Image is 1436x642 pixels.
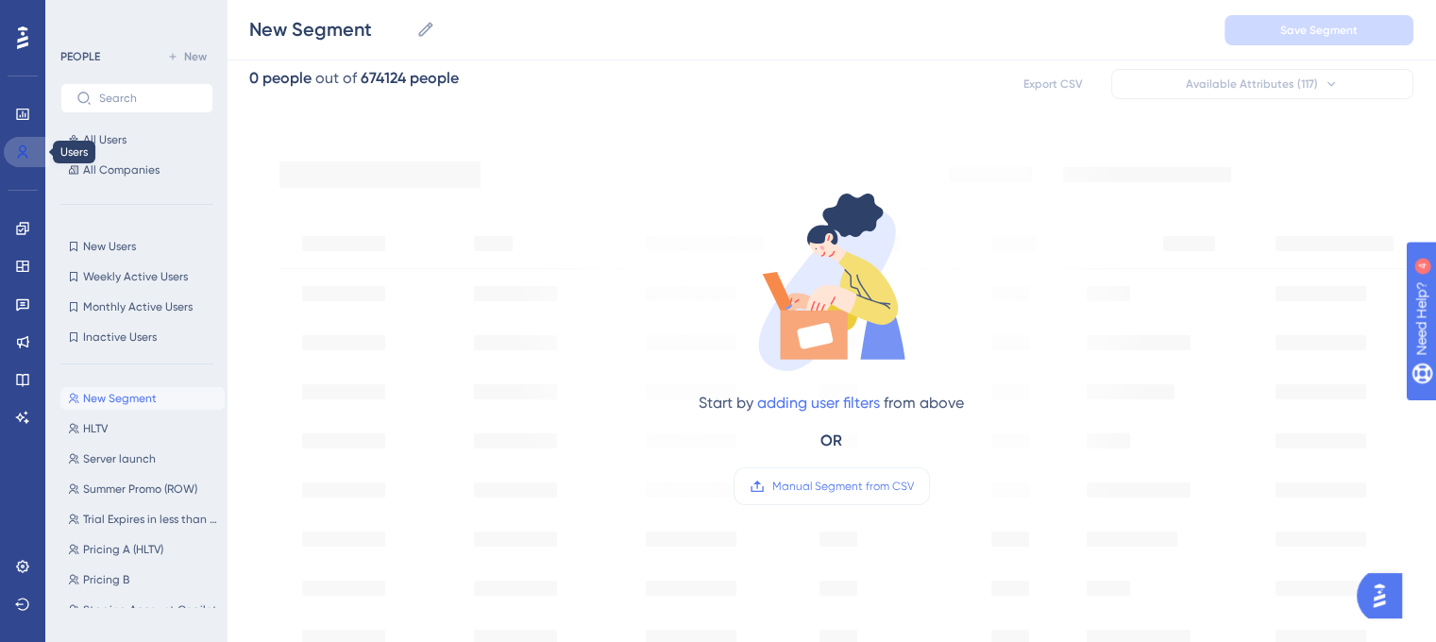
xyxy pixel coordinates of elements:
[83,329,157,345] span: Inactive Users
[83,542,163,557] span: Pricing A (HLTV)
[1357,567,1413,624] iframe: UserGuiding AI Assistant Launcher
[60,49,100,64] div: PEOPLE
[60,448,225,470] button: Server launch
[1280,23,1358,38] span: Save Segment
[60,599,225,621] button: Staging Account Copilot
[83,162,160,177] span: All Companies
[83,481,197,497] span: Summer Promo (ROW)
[60,387,225,410] button: New Segment
[1023,76,1083,92] span: Export CSV
[60,568,225,591] button: Pricing B
[60,265,213,288] button: Weekly Active Users
[60,159,213,181] button: All Companies
[1005,69,1100,99] button: Export CSV
[60,508,225,531] button: Trial Expires in less than 48hrs
[757,394,880,412] a: adding user filters
[1225,15,1413,45] button: Save Segment
[83,269,188,284] span: Weekly Active Users
[1111,69,1413,99] button: Available Attributes (117)
[83,512,217,527] span: Trial Expires in less than 48hrs
[99,92,197,105] input: Search
[44,5,118,27] span: Need Help?
[60,235,213,258] button: New Users
[1186,76,1318,92] span: Available Attributes (117)
[820,430,842,452] div: OR
[160,45,213,68] button: New
[83,239,136,254] span: New Users
[60,417,225,440] button: HLTV
[131,9,137,25] div: 4
[83,421,108,436] span: HLTV
[361,67,459,90] div: 674124 people
[60,128,213,151] button: All Users
[83,299,193,314] span: Monthly Active Users
[315,67,357,90] div: out of
[184,49,207,64] span: New
[83,132,127,147] span: All Users
[249,16,409,42] input: Segment Name
[772,479,914,494] span: Manual Segment from CSV
[249,67,312,90] div: 0 people
[60,326,213,348] button: Inactive Users
[60,478,225,500] button: Summer Promo (ROW)
[60,296,213,318] button: Monthly Active Users
[83,572,129,587] span: Pricing B
[60,538,225,561] button: Pricing A (HLTV)
[699,392,964,414] div: Start by from above
[83,391,157,406] span: New Segment
[83,602,217,617] span: Staging Account Copilot
[83,451,156,466] span: Server launch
